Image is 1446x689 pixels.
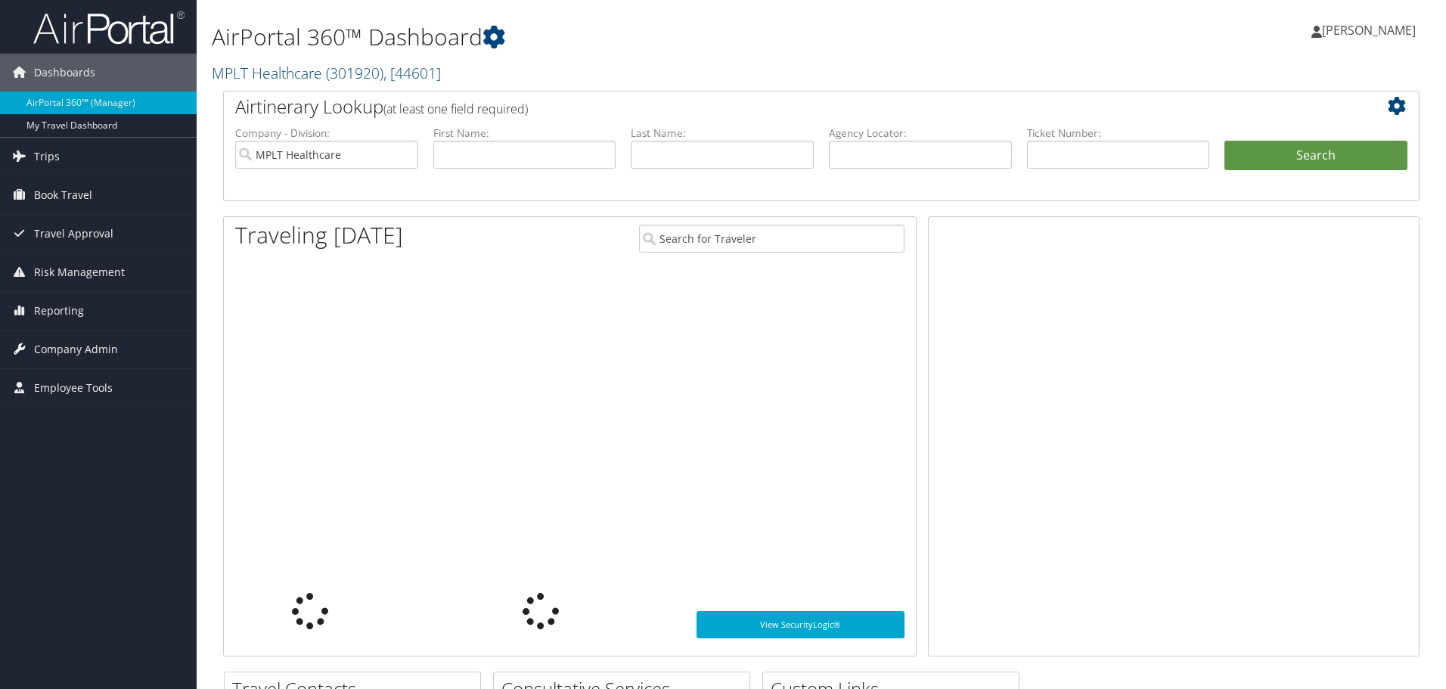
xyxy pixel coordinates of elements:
[34,176,92,214] span: Book Travel
[383,63,441,83] span: , [ 44601 ]
[383,101,528,117] span: (at least one field required)
[1224,141,1407,171] button: Search
[34,369,113,407] span: Employee Tools
[235,219,403,251] h1: Traveling [DATE]
[212,63,441,83] a: MPLT Healthcare
[631,126,814,141] label: Last Name:
[34,292,84,330] span: Reporting
[33,10,185,45] img: airportal-logo.png
[34,331,118,368] span: Company Admin
[433,126,616,141] label: First Name:
[34,253,125,291] span: Risk Management
[34,138,60,175] span: Trips
[1027,126,1210,141] label: Ticket Number:
[34,215,113,253] span: Travel Approval
[639,225,905,253] input: Search for Traveler
[235,94,1308,119] h2: Airtinerary Lookup
[1311,8,1431,53] a: [PERSON_NAME]
[326,63,383,83] span: ( 301920 )
[212,21,1025,53] h1: AirPortal 360™ Dashboard
[34,54,95,92] span: Dashboards
[697,611,905,638] a: View SecurityLogic®
[829,126,1012,141] label: Agency Locator:
[235,126,418,141] label: Company - Division:
[1322,22,1416,39] span: [PERSON_NAME]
